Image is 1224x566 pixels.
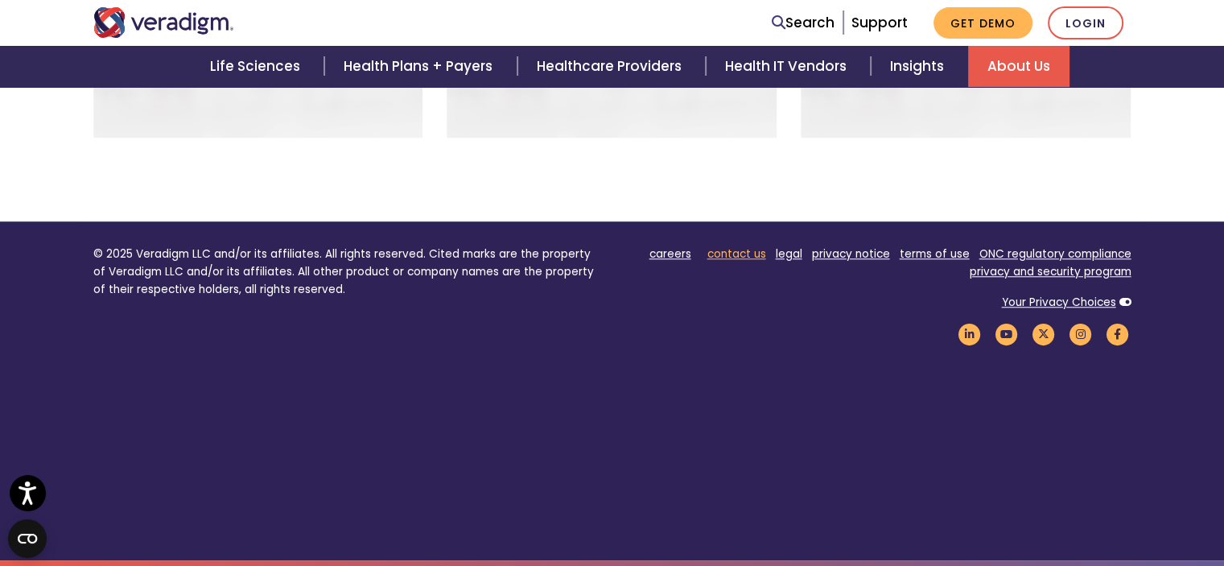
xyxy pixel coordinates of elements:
a: Health Plans + Payers [324,46,517,87]
a: careers [649,246,691,262]
a: Veradigm Facebook Link [1104,327,1131,342]
a: terms of use [900,246,970,262]
a: Your Privacy Choices [1002,295,1116,310]
a: Healthcare Providers [517,46,706,87]
h3: Events [814,53,1118,100]
a: Login [1048,6,1123,39]
a: Support [851,13,908,32]
a: ONC regulatory compliance [979,246,1131,262]
a: Get Demo [933,7,1032,39]
h3: Careers [106,53,410,100]
a: Veradigm Twitter Link [1030,327,1057,342]
a: legal [776,246,802,262]
button: Open CMP widget [8,519,47,558]
a: privacy and security program [970,264,1131,279]
h3: Meet the Experts [460,53,764,100]
img: Veradigm logo [93,7,234,38]
a: Health IT Vendors [706,46,871,87]
a: Veradigm Instagram Link [1067,327,1094,342]
a: privacy notice [812,246,890,262]
iframe: Drift Chat Widget [916,451,1205,547]
a: Life Sciences [191,46,324,87]
a: contact us [707,246,766,262]
p: © 2025 Veradigm LLC and/or its affiliates. All rights reserved. Cited marks are the property of V... [93,246,600,298]
a: Search [772,12,835,34]
a: Veradigm LinkedIn Link [956,327,983,342]
a: Veradigm YouTube Link [993,327,1020,342]
a: Insights [871,46,968,87]
a: About Us [968,46,1069,87]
